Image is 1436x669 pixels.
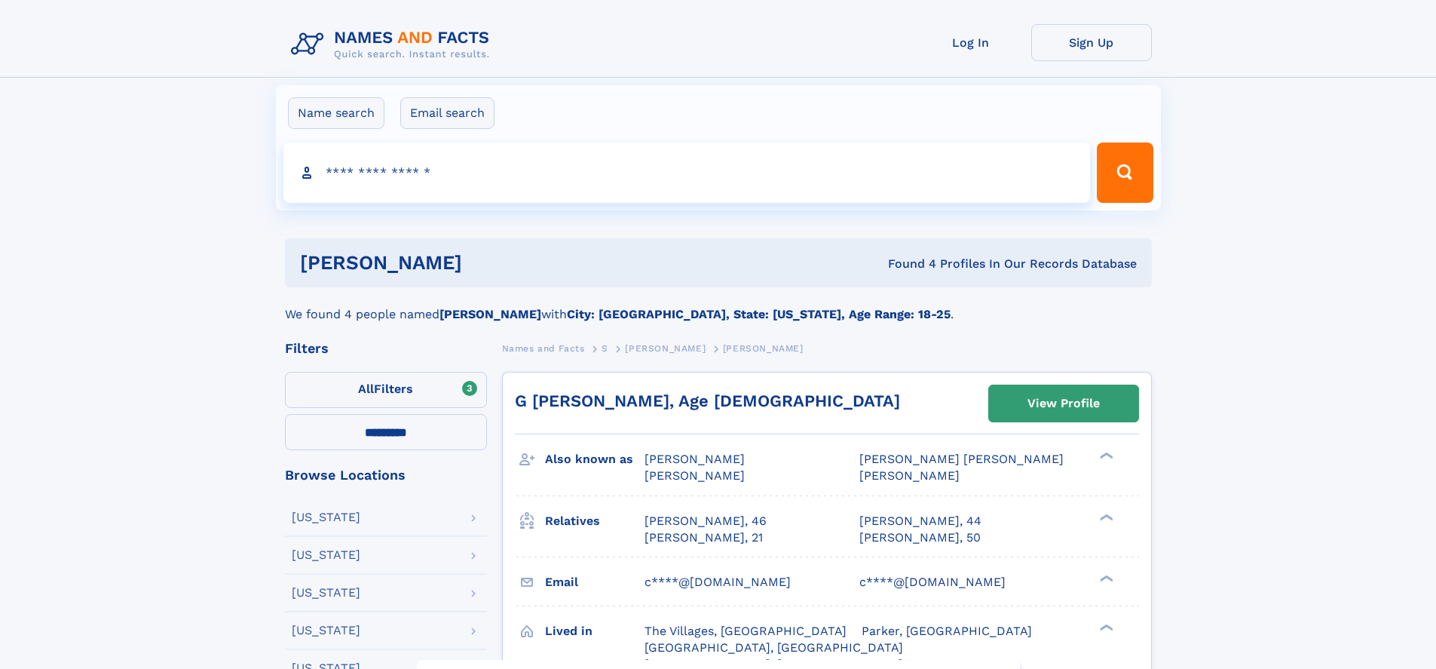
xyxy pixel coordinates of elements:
[285,24,502,65] img: Logo Names and Facts
[515,391,900,410] a: G [PERSON_NAME], Age [DEMOGRAPHIC_DATA]
[502,339,585,358] a: Names and Facts
[439,307,541,321] b: [PERSON_NAME]
[400,97,494,129] label: Email search
[1096,622,1114,632] div: ❯
[545,569,645,595] h3: Email
[645,624,847,638] span: The Villages, [GEOGRAPHIC_DATA]
[645,529,763,546] a: [PERSON_NAME], 21
[723,343,804,354] span: [PERSON_NAME]
[911,24,1031,61] a: Log In
[285,342,487,355] div: Filters
[989,385,1138,422] a: View Profile
[859,452,1064,466] span: [PERSON_NAME] [PERSON_NAME]
[1096,451,1114,461] div: ❯
[862,624,1032,638] span: Parker, [GEOGRAPHIC_DATA]
[285,468,487,482] div: Browse Locations
[292,549,360,561] div: [US_STATE]
[1096,573,1114,583] div: ❯
[358,382,374,396] span: All
[285,287,1152,324] div: We found 4 people named with .
[300,253,675,272] h1: [PERSON_NAME]
[602,339,608,358] a: S
[1027,386,1100,421] div: View Profile
[625,339,706,358] a: [PERSON_NAME]
[288,97,384,129] label: Name search
[645,513,767,529] a: [PERSON_NAME], 46
[1097,143,1153,203] button: Search Button
[645,468,745,483] span: [PERSON_NAME]
[545,447,645,472] h3: Also known as
[1031,24,1152,61] a: Sign Up
[859,513,981,529] a: [PERSON_NAME], 44
[292,511,360,523] div: [US_STATE]
[292,625,360,637] div: [US_STATE]
[625,343,706,354] span: [PERSON_NAME]
[285,372,487,408] label: Filters
[859,468,960,483] span: [PERSON_NAME]
[602,343,608,354] span: S
[545,508,645,534] h3: Relatives
[283,143,1091,203] input: search input
[567,307,951,321] b: City: [GEOGRAPHIC_DATA], State: [US_STATE], Age Range: 18-25
[545,618,645,644] h3: Lived in
[675,256,1137,272] div: Found 4 Profiles In Our Records Database
[645,640,903,655] span: [GEOGRAPHIC_DATA], [GEOGRAPHIC_DATA]
[859,529,981,546] a: [PERSON_NAME], 50
[645,452,745,466] span: [PERSON_NAME]
[292,587,360,599] div: [US_STATE]
[1096,512,1114,522] div: ❯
